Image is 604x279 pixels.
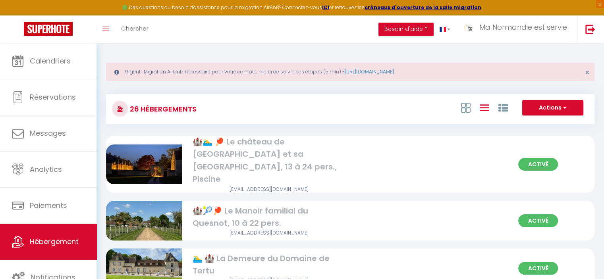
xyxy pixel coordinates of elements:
[585,24,595,34] img: logout
[498,101,508,114] a: Vue par Groupe
[378,23,434,36] button: Besoin d'aide ?
[518,214,558,227] span: Activé
[30,92,76,102] span: Réservations
[128,100,197,118] h3: 26 Hébergements
[193,136,345,186] div: 🏰🏊‍♂️ 🏓 Le château de [GEOGRAPHIC_DATA] et sa [GEOGRAPHIC_DATA], 13 à 24 pers., Piscine
[30,128,66,138] span: Messages
[322,4,329,11] a: ICI
[479,22,567,32] span: Ma Normandie est servie
[365,4,481,11] a: créneaux d'ouverture de la salle migration
[30,237,79,246] span: Hébergement
[461,101,470,114] a: Vue en Box
[345,68,394,75] a: [URL][DOMAIN_NAME]
[6,3,30,27] button: Ouvrir le widget de chat LiveChat
[106,63,594,81] div: Urgent : Migration Airbnb nécessaire pour votre compte, merci de suivre ces étapes (5 min) -
[462,23,474,32] img: ...
[522,100,583,116] button: Actions
[193,252,345,277] div: 🏊‍♂️ 🏰 La Demeure du Domaine de Tertu
[585,69,589,76] button: Close
[518,158,558,171] span: Activé
[479,101,489,114] a: Vue en Liste
[24,22,73,36] img: Super Booking
[193,205,345,230] div: 🏰🎾🏓 Le Manoir familial du Quesnot, 10 à 22 pers.
[585,67,589,77] span: ×
[456,15,577,43] a: ... Ma Normandie est servie
[30,164,62,174] span: Analytics
[193,186,345,193] div: Airbnb
[193,229,345,237] div: Airbnb
[115,15,154,43] a: Chercher
[121,24,149,33] span: Chercher
[30,56,71,66] span: Calendriers
[518,262,558,275] span: Activé
[30,200,67,210] span: Paiements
